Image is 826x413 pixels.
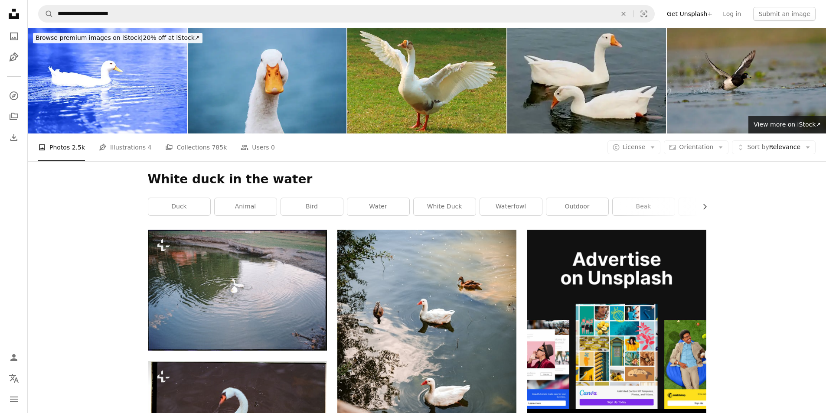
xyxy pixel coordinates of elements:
[747,143,769,150] span: Sort by
[38,5,655,23] form: Find visuals sitewide
[667,28,826,133] img: Tufted Duck, Aythya fuligula Gajoldoba or Gojaldoba, West Bengal, India
[5,390,23,408] button: Menu
[241,133,275,161] a: Users 0
[507,28,666,133] img: A beautiful ducks pair like quite couple
[732,140,816,154] button: Sort byRelevance
[747,143,800,152] span: Relevance
[753,7,816,21] button: Submit an image
[748,116,826,133] a: View more on iStock↗
[5,49,23,66] a: Illustrations
[754,121,821,128] span: View more on iStock ↗
[36,34,143,41] span: Browse premium images on iStock |
[480,198,542,215] a: waterfowl
[148,230,327,351] img: Two white swans swimming in a pond
[5,87,23,104] a: Explore
[613,198,675,215] a: beak
[28,28,208,49] a: Browse premium images on iStock|20% off at iStock↗
[664,140,728,154] button: Orientation
[36,34,200,41] span: 20% off at iStock ↗
[662,7,718,21] a: Get Unsplash+
[99,133,151,161] a: Illustrations 4
[281,198,343,215] a: bird
[347,28,506,133] img: Image of white goose flapping wings in livestock farm field eating grass, gaggle of geese with wi...
[188,28,347,133] img: white duck with yellow beak on blue background
[165,133,227,161] a: Collections 785k
[347,198,409,215] a: water
[718,7,746,21] a: Log in
[679,143,713,150] span: Orientation
[271,143,275,152] span: 0
[39,6,53,22] button: Search Unsplash
[697,198,706,215] button: scroll list to the right
[679,198,741,215] a: pato
[623,143,646,150] span: License
[414,198,476,215] a: white duck
[5,349,23,366] a: Log in / Sign up
[148,286,327,294] a: Two white swans swimming in a pond
[5,108,23,125] a: Collections
[215,198,277,215] a: animal
[633,6,654,22] button: Visual search
[212,143,227,152] span: 785k
[28,28,187,133] img: White Duck Floating In Fresh Water
[148,198,210,215] a: duck
[614,6,633,22] button: Clear
[5,370,23,387] button: Language
[148,172,706,187] h1: White duck in the water
[527,230,706,409] img: file-1636576776643-80d394b7be57image
[607,140,661,154] button: License
[5,129,23,146] a: Download History
[337,360,516,368] a: a group of ducks swimming in a pond
[5,28,23,45] a: Photos
[546,198,608,215] a: outdoor
[148,143,152,152] span: 4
